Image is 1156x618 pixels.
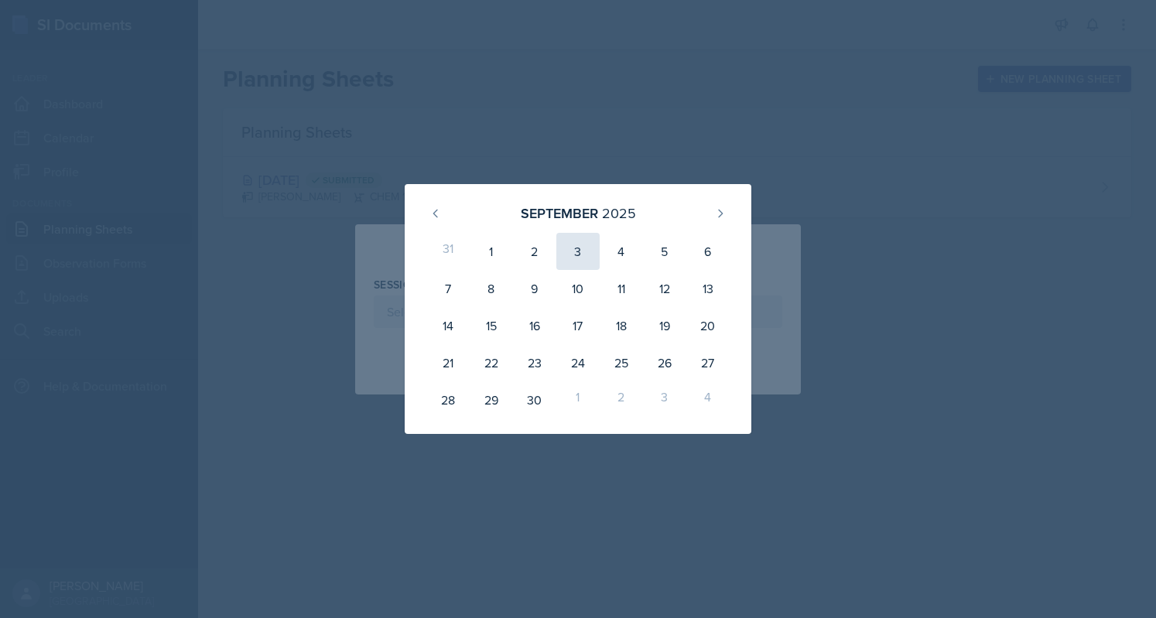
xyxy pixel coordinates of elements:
div: 21 [426,344,470,381]
div: 22 [470,344,513,381]
div: 29 [470,381,513,418]
div: 4 [686,381,730,418]
div: 24 [556,344,600,381]
div: 13 [686,270,730,307]
div: 1 [556,381,600,418]
div: 17 [556,307,600,344]
div: 31 [426,233,470,270]
div: 4 [600,233,643,270]
div: 2025 [602,203,636,224]
div: 3 [643,381,686,418]
div: September [521,203,598,224]
div: 26 [643,344,686,381]
div: 9 [513,270,556,307]
div: 2 [513,233,556,270]
div: 11 [600,270,643,307]
div: 12 [643,270,686,307]
div: 18 [600,307,643,344]
div: 19 [643,307,686,344]
div: 6 [686,233,730,270]
div: 2 [600,381,643,418]
div: 8 [470,270,513,307]
div: 5 [643,233,686,270]
div: 28 [426,381,470,418]
div: 23 [513,344,556,381]
div: 20 [686,307,730,344]
div: 27 [686,344,730,381]
div: 1 [470,233,513,270]
div: 16 [513,307,556,344]
div: 3 [556,233,600,270]
div: 7 [426,270,470,307]
div: 25 [600,344,643,381]
div: 30 [513,381,556,418]
div: 10 [556,270,600,307]
div: 15 [470,307,513,344]
div: 14 [426,307,470,344]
